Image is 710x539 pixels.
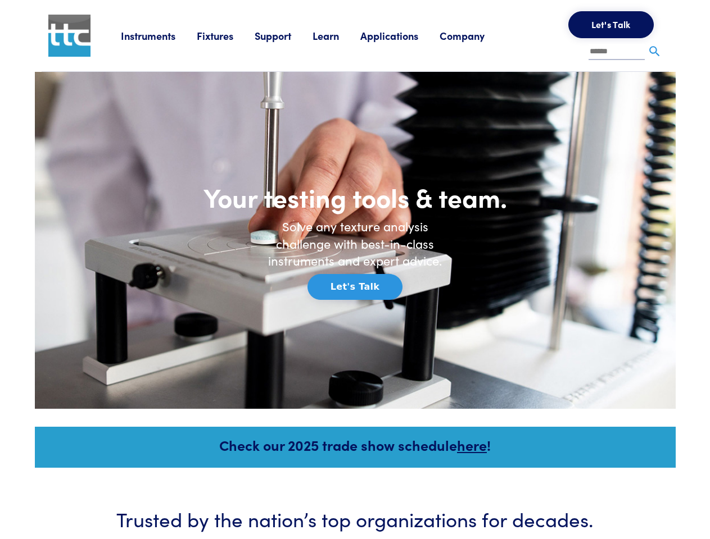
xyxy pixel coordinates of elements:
a: Applications [360,29,440,43]
button: Let's Talk [307,274,403,300]
h1: Your testing tools & team. [164,181,546,213]
a: Learn [313,29,360,43]
h6: Solve any texture analysis challenge with best-in-class instruments and expert advice. [260,218,451,269]
button: Let's Talk [568,11,654,38]
a: here [457,435,487,455]
a: Fixtures [197,29,255,43]
a: Support [255,29,313,43]
a: Company [440,29,506,43]
img: ttc_logo_1x1_v1.0.png [48,15,91,57]
h5: Check our 2025 trade show schedule ! [50,435,661,455]
h3: Trusted by the nation’s top organizations for decades. [69,505,642,532]
a: Instruments [121,29,197,43]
